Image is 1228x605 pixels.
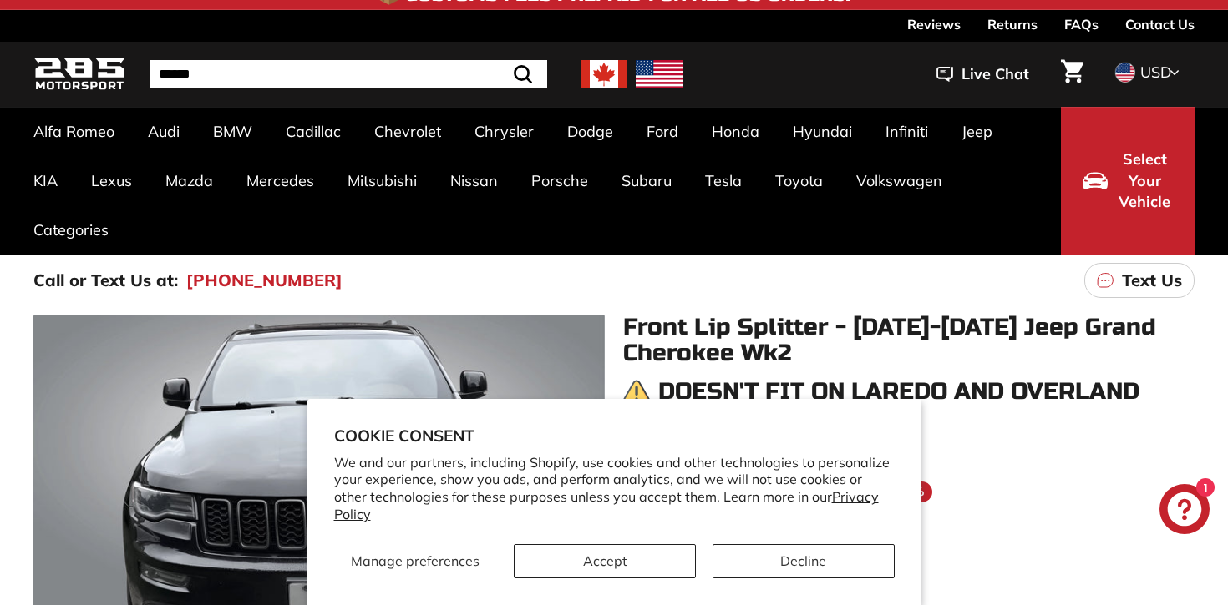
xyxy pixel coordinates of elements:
span: Live Chat [962,63,1029,85]
h1: Front Lip Splitter - [DATE]-[DATE] Jeep Grand Cherokee Wk2 [623,315,1195,366]
a: Text Us [1084,263,1195,298]
a: Tesla [688,156,759,205]
a: Audi [131,107,196,156]
a: Lexus [74,156,149,205]
h2: Cookie consent [334,426,895,446]
a: Returns [987,10,1038,38]
img: Logo_285_Motorsport_areodynamics_components [33,55,125,94]
span: Select Your Vehicle [1116,149,1173,213]
a: Jeep [945,107,1009,156]
a: Alfa Romeo [17,107,131,156]
button: Decline [713,544,895,578]
a: FAQs [1064,10,1099,38]
p: Call or Text Us at: [33,268,178,293]
a: Mazda [149,156,230,205]
a: Chrysler [458,107,551,156]
a: Infiniti [869,107,945,156]
a: Ford [630,107,695,156]
p: Text Us [1122,268,1182,293]
span: Manage preferences [351,552,480,569]
span: USD [1140,63,1171,82]
button: Accept [514,544,696,578]
a: Toyota [759,156,840,205]
button: Live Chat [915,53,1051,95]
input: Search [150,60,547,88]
a: Cadillac [269,107,358,156]
a: Nissan [434,156,515,205]
a: BMW [196,107,269,156]
p: We and our partners, including Shopify, use cookies and other technologies to personalize your ex... [334,454,895,523]
h3: Doesn't fit on Laredo and Overland [658,379,1139,405]
button: Select Your Vehicle [1061,107,1195,255]
a: Contact Us [1125,10,1195,38]
a: Volkswagen [840,156,959,205]
a: [PHONE_NUMBER] [186,268,343,293]
a: Chevrolet [358,107,458,156]
img: warning.png [623,379,650,406]
a: Subaru [605,156,688,205]
a: Cart [1051,46,1094,103]
a: KIA [17,156,74,205]
a: Porsche [515,156,605,205]
a: Honda [695,107,776,156]
a: Mercedes [230,156,331,205]
a: Privacy Policy [334,488,879,522]
a: Reviews [907,10,961,38]
a: Hyundai [776,107,869,156]
button: Manage preferences [334,544,498,578]
inbox-online-store-chat: Shopify online store chat [1154,484,1215,538]
a: Dodge [551,107,630,156]
a: Categories [17,205,125,255]
a: Mitsubishi [331,156,434,205]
